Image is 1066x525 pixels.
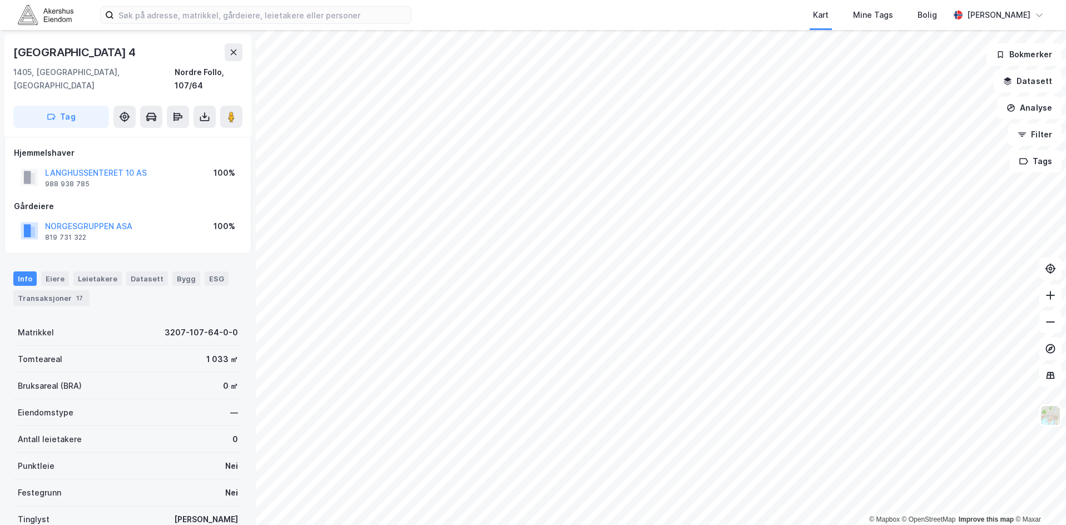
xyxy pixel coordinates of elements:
[225,459,238,473] div: Nei
[967,8,1030,22] div: [PERSON_NAME]
[214,166,235,180] div: 100%
[73,271,122,286] div: Leietakere
[18,5,73,24] img: akershus-eiendom-logo.9091f326c980b4bce74ccdd9f866810c.svg
[959,516,1014,523] a: Improve this map
[1040,405,1061,426] img: Z
[18,379,82,393] div: Bruksareal (BRA)
[232,433,238,446] div: 0
[172,271,200,286] div: Bygg
[18,406,73,419] div: Eiendomstype
[114,7,411,23] input: Søk på adresse, matrikkel, gårdeiere, leietakere eller personer
[869,516,900,523] a: Mapbox
[45,233,86,242] div: 819 731 322
[1010,472,1066,525] iframe: Chat Widget
[165,326,238,339] div: 3207-107-64-0-0
[902,516,956,523] a: OpenStreetMap
[206,353,238,366] div: 1 033 ㎡
[14,200,242,213] div: Gårdeiere
[18,353,62,366] div: Tomteareal
[41,271,69,286] div: Eiere
[175,66,242,92] div: Nordre Follo, 107/64
[997,97,1062,119] button: Analyse
[18,326,54,339] div: Matrikkel
[74,293,85,304] div: 17
[18,433,82,446] div: Antall leietakere
[225,486,238,499] div: Nei
[994,70,1062,92] button: Datasett
[986,43,1062,66] button: Bokmerker
[14,146,242,160] div: Hjemmelshaver
[13,43,138,61] div: [GEOGRAPHIC_DATA] 4
[45,180,90,189] div: 988 938 785
[13,106,109,128] button: Tag
[13,66,175,92] div: 1405, [GEOGRAPHIC_DATA], [GEOGRAPHIC_DATA]
[230,406,238,419] div: —
[1010,472,1066,525] div: Kontrollprogram for chat
[13,271,37,286] div: Info
[853,8,893,22] div: Mine Tags
[214,220,235,233] div: 100%
[1010,150,1062,172] button: Tags
[126,271,168,286] div: Datasett
[205,271,229,286] div: ESG
[18,459,54,473] div: Punktleie
[18,486,61,499] div: Festegrunn
[813,8,829,22] div: Kart
[918,8,937,22] div: Bolig
[223,379,238,393] div: 0 ㎡
[13,290,90,306] div: Transaksjoner
[1008,123,1062,146] button: Filter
